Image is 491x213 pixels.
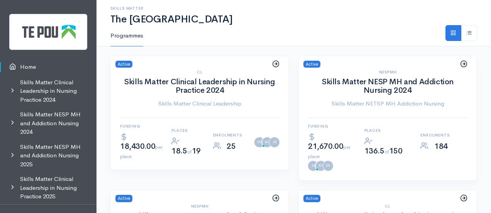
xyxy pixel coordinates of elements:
span: per place [120,144,162,160]
h6: Funding [120,124,162,128]
span: Active [303,61,320,68]
a: Skills Matter NETSP MH Addiction Nursing [308,99,467,108]
span: of [384,148,389,155]
span: of [187,148,192,155]
h6: Skills Matter [110,6,477,10]
span: 18,430.00 [120,141,162,160]
h6: Places [364,128,411,133]
img: Te Pou [9,14,87,50]
a: Skills Matter Clinical Leadership in Nursing Practice 2024 [124,77,275,95]
span: 25 [227,141,235,151]
span: 184 [434,141,448,151]
a: AC [262,137,272,147]
span: 136.5 150 [364,146,403,156]
a: JB [308,161,318,171]
h6: NESPMH [120,204,279,208]
h6: CL [120,70,279,74]
span: 21,670.00 [308,141,350,160]
h6: Funding [308,124,355,128]
a: Skills Matter NESP MH and Addiction Nursing 2024 [322,77,454,95]
span: 18.5 19 [171,146,201,156]
a: AC [316,161,326,171]
a: JB [269,137,279,147]
span: Active [115,195,132,202]
h6: CL [308,204,467,208]
a: Skills Matter Clinical Leadership [120,99,279,108]
a: Programmes [110,25,143,47]
h6: Places [171,128,203,133]
a: DV [323,161,333,171]
h6: NESPMH [308,70,467,74]
h6: Enrolments [420,133,467,137]
span: Active [303,195,320,202]
a: DV [254,137,264,147]
h1: The [GEOGRAPHIC_DATA] [110,14,477,25]
span: Active [115,61,132,68]
span: per place [308,144,350,160]
h6: Enrolments [213,133,245,137]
